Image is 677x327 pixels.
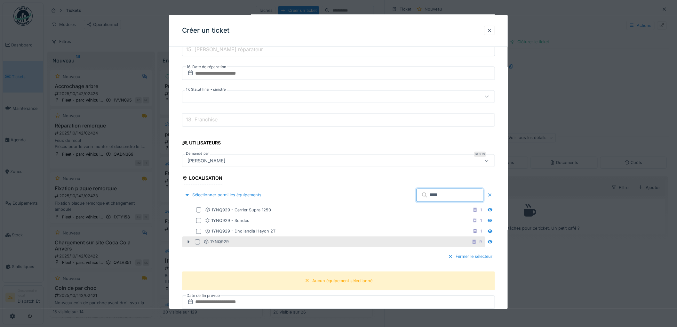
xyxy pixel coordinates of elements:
label: 16. Date de réparation [186,63,227,70]
div: 9 [479,239,482,245]
div: Requis [474,152,486,157]
div: 1YNQ929 - Sondes [205,218,249,224]
div: Utilisateurs [182,138,221,149]
div: Localisation [182,174,222,184]
div: 1 [480,207,482,213]
div: Aucun équipement sélectionné [312,278,372,284]
h3: Créer un ticket [182,27,229,35]
div: Sélectionner parmi les équipements [182,191,264,200]
div: 1YNQ929 - Dhollandia Hayon 2T [205,228,275,234]
div: 1YNQ929 [204,239,229,245]
label: Demandé par [185,151,210,157]
label: 15. [PERSON_NAME] réparateur [185,45,264,53]
div: 1 [480,228,482,234]
label: 18. Franchise [185,116,219,124]
div: [PERSON_NAME] [185,157,228,164]
label: Date de fin prévue [186,292,220,299]
div: 1YNQ929 - Carrier Supra 1250 [205,207,271,213]
label: 17. Statut final - sinistre [185,87,227,93]
div: Fermer le sélecteur [445,252,495,261]
div: 1 [480,218,482,224]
